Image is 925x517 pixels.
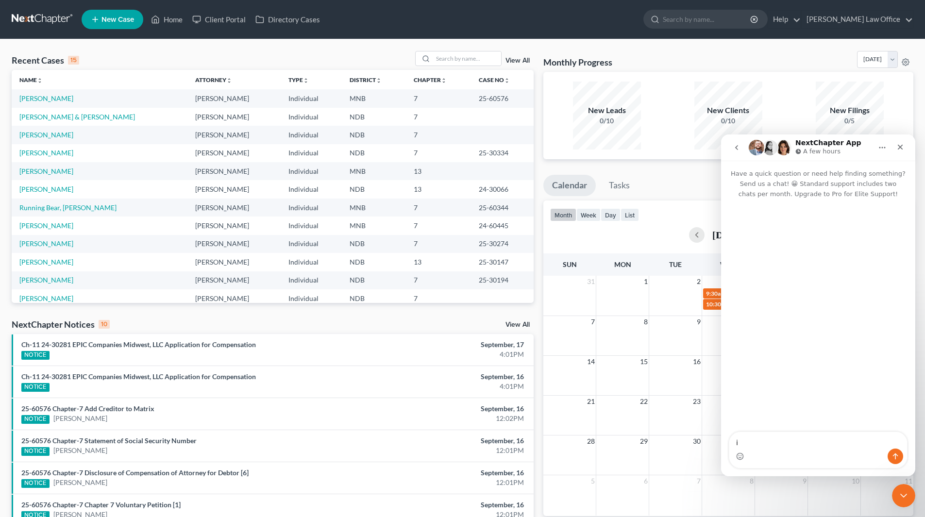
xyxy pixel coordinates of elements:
[281,253,342,271] td: Individual
[363,500,524,510] div: September, 16
[406,89,471,107] td: 7
[19,94,73,102] a: [PERSON_NAME]
[471,180,534,198] td: 24-30066
[281,180,342,198] td: Individual
[768,11,801,28] a: Help
[187,180,281,198] td: [PERSON_NAME]
[692,435,702,447] span: 30
[363,468,524,478] div: September, 16
[12,54,79,66] div: Recent Cases
[21,404,154,413] a: 25-60576 Chapter-7 Add Creditor to Matrix
[21,447,50,456] div: NOTICE
[226,78,232,83] i: unfold_more
[614,260,631,268] span: Mon
[471,217,534,234] td: 24-60445
[187,217,281,234] td: [PERSON_NAME]
[146,11,187,28] a: Home
[281,89,342,107] td: Individual
[251,11,325,28] a: Directory Cases
[406,199,471,217] td: 7
[342,253,406,271] td: NDB
[342,162,406,180] td: MNB
[471,253,534,271] td: 25-30147
[37,78,43,83] i: unfold_more
[669,260,682,268] span: Tue
[692,396,702,407] span: 23
[696,276,702,287] span: 2
[802,475,807,487] span: 9
[639,396,649,407] span: 22
[53,446,107,455] a: [PERSON_NAME]
[471,144,534,162] td: 25-30334
[479,76,510,83] a: Case Nounfold_more
[342,108,406,126] td: NDB
[406,271,471,289] td: 7
[19,167,73,175] a: [PERSON_NAME]
[406,126,471,144] td: 7
[363,372,524,382] div: September, 16
[187,199,281,217] td: [PERSON_NAME]
[406,144,471,162] td: 7
[573,105,641,116] div: New Leads
[21,500,181,509] a: 25-60576 Chapter-7 Chapter 7 Voluntary Petition [1]
[281,126,342,144] td: Individual
[21,468,249,477] a: 25-60576 Chapter-7 Disclosure of Compensation of Attorney for Debtor [6]
[471,199,534,217] td: 25-60344
[504,78,510,83] i: unfold_more
[342,217,406,234] td: MNB
[281,199,342,217] td: Individual
[621,208,639,221] button: list
[816,105,884,116] div: New Filings
[692,356,702,367] span: 16
[802,11,913,28] a: [PERSON_NAME] Law Office
[406,180,471,198] td: 13
[433,51,501,66] input: Search by name...
[663,10,752,28] input: Search by name...
[816,116,884,126] div: 0/5
[363,340,524,350] div: September, 17
[21,479,50,488] div: NOTICE
[363,446,524,455] div: 12:01PM
[281,289,342,307] td: Individual
[281,235,342,253] td: Individual
[471,89,534,107] td: 25-60576
[68,56,79,65] div: 15
[721,134,915,476] iframe: Intercom live chat
[590,475,596,487] span: 5
[19,185,73,193] a: [PERSON_NAME]
[601,208,621,221] button: day
[19,221,73,230] a: [PERSON_NAME]
[550,208,576,221] button: month
[187,289,281,307] td: [PERSON_NAME]
[576,208,601,221] button: week
[281,271,342,289] td: Individual
[892,484,915,507] iframe: Intercom live chat
[543,175,596,196] a: Calendar
[187,235,281,253] td: [PERSON_NAME]
[53,478,107,487] a: [PERSON_NAME]
[187,11,251,28] a: Client Portal
[586,276,596,287] span: 31
[720,260,736,268] span: Wed
[590,316,596,328] span: 7
[342,271,406,289] td: NDB
[187,126,281,144] td: [PERSON_NAME]
[639,356,649,367] span: 15
[342,199,406,217] td: MNB
[543,56,612,68] h3: Monthly Progress
[600,175,639,196] a: Tasks
[303,78,309,83] i: unfold_more
[342,89,406,107] td: MNB
[19,76,43,83] a: Nameunfold_more
[904,475,913,487] span: 11
[21,383,50,392] div: NOTICE
[281,217,342,234] td: Individual
[706,290,721,297] span: 9:30a
[21,436,197,445] a: 25-60576 Chapter-7 Statement of Social Security Number
[195,76,232,83] a: Attorneyunfold_more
